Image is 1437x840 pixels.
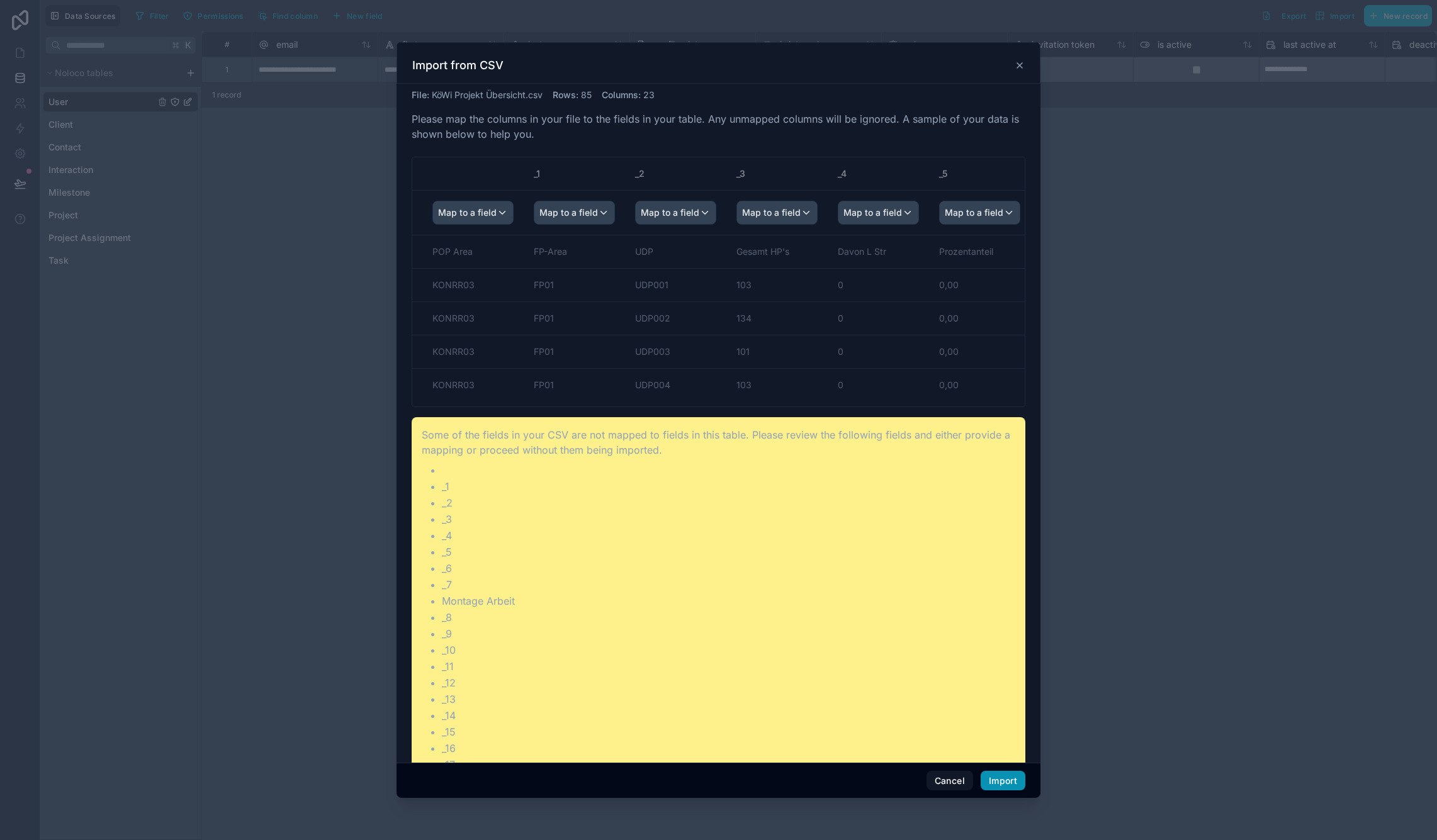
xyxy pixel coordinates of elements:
p: Some of the fields in your CSV are not mapped to fields in this table. Please review the followin... [422,427,1015,457]
li: _1 [442,479,1015,494]
td: KONRR03 [412,268,524,301]
th: _5 [929,157,1030,191]
li: _9 [442,626,1015,641]
span: Map to a field [742,201,801,224]
td: 101 [726,335,828,368]
li: Montage Arbeit [442,593,1015,608]
td: Gesamt HP's [726,235,828,268]
button: Map to a field [939,201,1020,225]
td: FP-Area [524,235,625,268]
li: _3 [442,512,1015,527]
td: 0 [828,368,929,406]
td: 103 [726,368,828,406]
td: Davon L Str [828,235,929,268]
td: 0 [828,268,929,301]
td: UDP004 [625,368,726,406]
button: Map to a field [635,201,716,225]
td: 0,00 [929,368,1030,406]
li: _15 [442,724,1015,739]
span: Map to a field [539,201,598,224]
span: Columns : [602,89,641,100]
td: Prozentanteil [929,235,1030,268]
h3: Import from CSV [412,58,504,73]
td: UDP002 [625,301,726,335]
button: Map to a field [736,201,818,225]
td: FP01 [524,335,625,368]
td: FP01 [524,368,625,406]
td: UDP001 [625,268,726,301]
th: _1 [524,157,625,191]
span: 85 [581,89,592,100]
li: _6 [442,561,1015,576]
span: Map to a field [438,201,497,224]
span: Map to a field [641,201,699,224]
span: Map to a field [945,201,1003,224]
td: UDP [625,235,726,268]
span: File : [412,89,429,100]
li: _2 [442,495,1015,510]
button: Import [981,771,1025,791]
td: KONRR03 [412,335,524,368]
span: Rows : [553,89,578,100]
th: _3 [726,157,828,191]
li: _11 [442,659,1015,674]
td: 103 [726,268,828,301]
button: Map to a field [534,201,615,225]
span: KöWi Projekt Übersicht.csv [432,89,543,100]
td: KONRR03 [412,368,524,406]
td: 134 [726,301,828,335]
li: _14 [442,708,1015,723]
li: _17 [442,757,1015,772]
td: 0,00 [929,335,1030,368]
td: 0,00 [929,301,1030,335]
li: _7 [442,577,1015,592]
li: _16 [442,741,1015,756]
li: _8 [442,610,1015,625]
li: _4 [442,528,1015,543]
li: _10 [442,642,1015,658]
td: UDP003 [625,335,726,368]
td: POP Area [412,235,524,268]
li: _13 [442,692,1015,707]
th: _2 [625,157,726,191]
span: 23 [643,89,655,100]
td: KONRR03 [412,301,524,335]
li: _12 [442,675,1015,690]
button: Cancel [927,771,973,791]
td: 0 [828,335,929,368]
p: Please map the columns in your file to the fields in your table. Any unmapped columns will be ign... [412,111,1025,142]
button: Map to a field [838,201,919,225]
button: Map to a field [432,201,514,225]
td: 0 [828,301,929,335]
td: 0,00 [929,268,1030,301]
li: _5 [442,544,1015,559]
td: FP01 [524,268,625,301]
span: Map to a field [843,201,902,224]
div: scrollable content [412,157,1025,406]
th: _4 [828,157,929,191]
td: FP01 [524,301,625,335]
